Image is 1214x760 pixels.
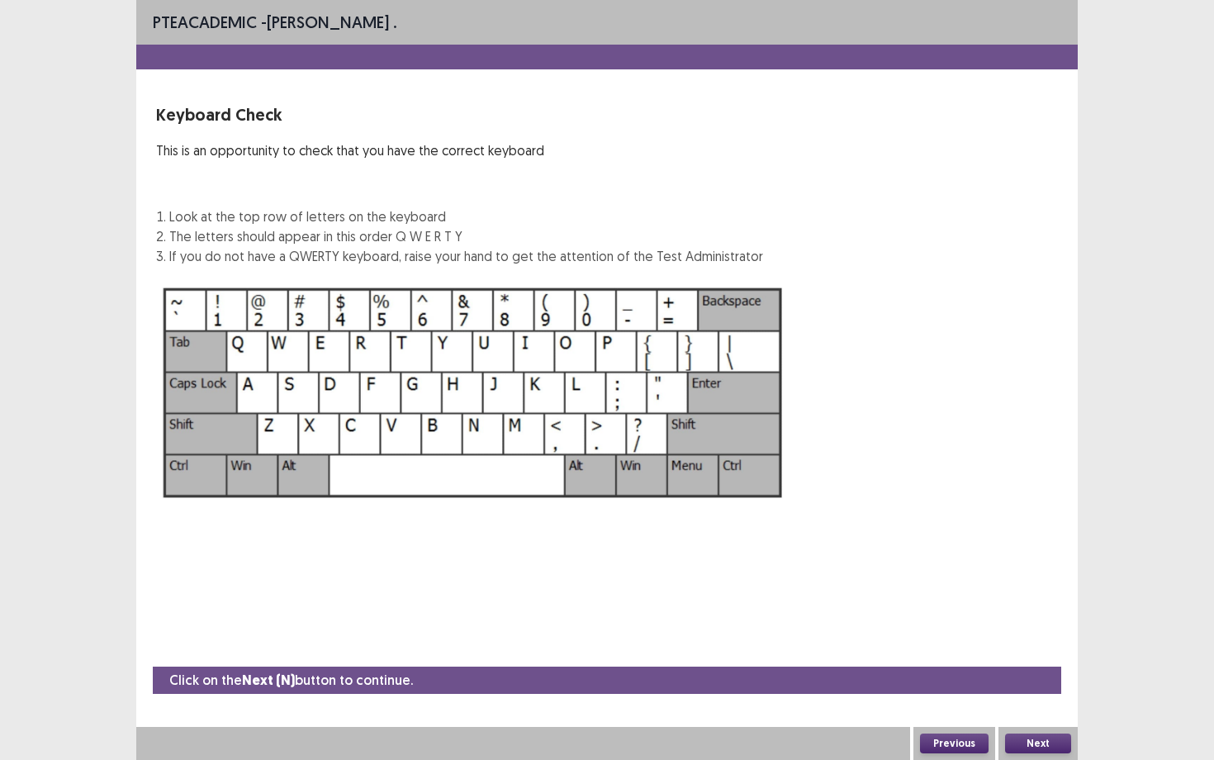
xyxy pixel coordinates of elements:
li: If you do not have a QWERTY keyboard, raise your hand to get the attention of the Test Administrator [169,246,763,266]
p: Keyboard Check [156,102,763,127]
img: Keyboard Image [156,279,790,506]
p: This is an opportunity to check that you have the correct keyboard [156,140,763,160]
li: Look at the top row of letters on the keyboard [169,207,763,226]
strong: Next (N) [242,672,295,689]
span: PTE academic [153,12,257,32]
li: The letters should appear in this order Q W E R T Y [169,226,763,246]
p: - [PERSON_NAME] . [153,10,397,35]
button: Next [1005,734,1071,753]
button: Previous [920,734,989,753]
p: Click on the button to continue. [169,670,413,691]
